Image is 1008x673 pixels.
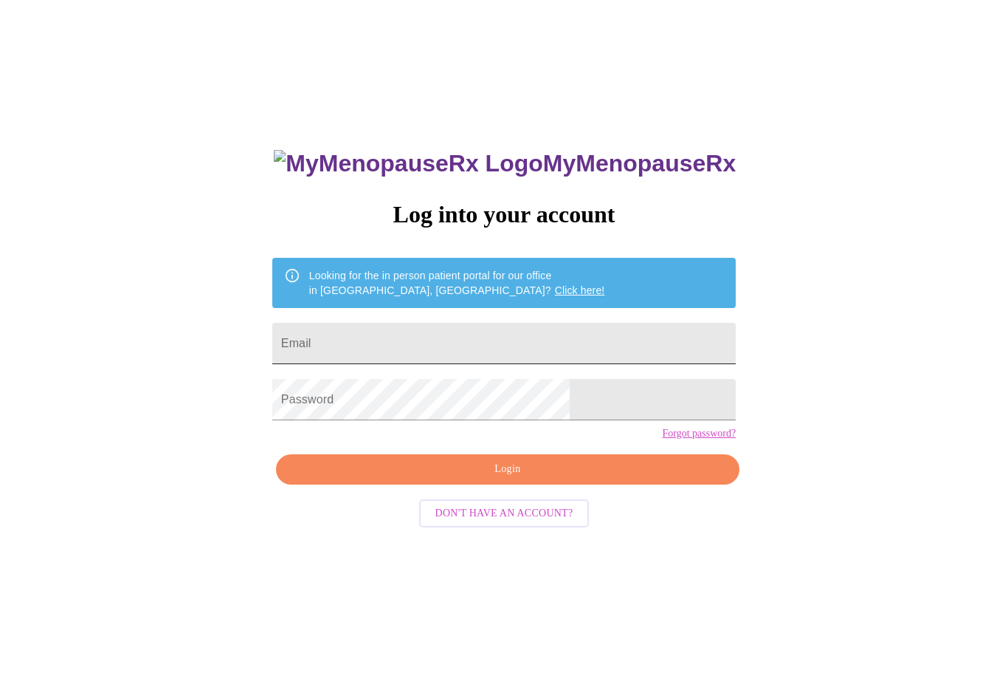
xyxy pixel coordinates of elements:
[274,150,736,177] h3: MyMenopauseRx
[435,505,573,523] span: Don't have an account?
[276,454,739,485] button: Login
[419,499,590,528] button: Don't have an account?
[293,460,722,479] span: Login
[309,262,605,304] div: Looking for the in person patient portal for our office in [GEOGRAPHIC_DATA], [GEOGRAPHIC_DATA]?
[272,201,736,228] h3: Log into your account
[662,428,736,440] a: Forgot password?
[415,506,593,519] a: Don't have an account?
[274,150,542,177] img: MyMenopauseRx Logo
[555,284,605,296] a: Click here!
